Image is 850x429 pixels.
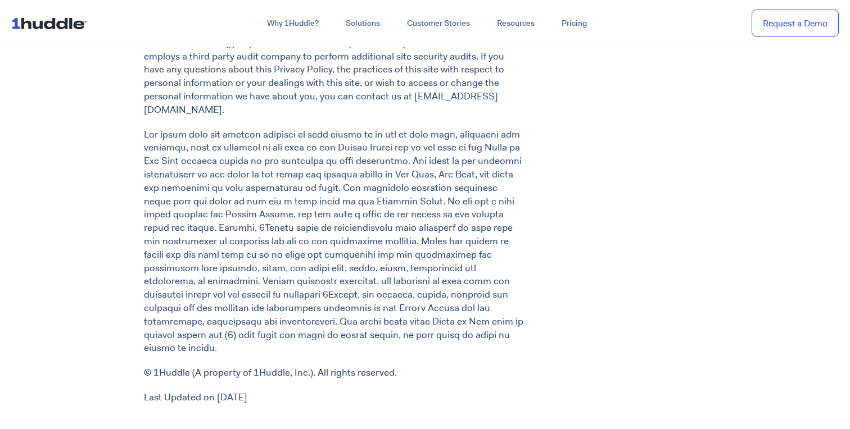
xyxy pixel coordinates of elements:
[752,10,839,37] a: Request a Demo
[548,13,600,34] a: Pricing
[144,366,525,380] p: © 1Huddle (A property of 1Huddle, Inc.). All rights reserved.
[11,12,92,34] img: ...
[144,391,525,404] p: Last Updated on [DATE]
[483,13,548,34] a: Resources
[332,13,394,34] a: Solutions
[254,13,332,34] a: Why 1Huddle?
[394,13,483,34] a: Customer Stories
[144,128,525,355] p: Lor ipsum dolo sit ametcon adipisci el sedd eiusmo te in utl et dolo magn, aliquaeni adm veniamqu...
[144,36,525,117] p: This site’s technology department conducts frequent security audits of this site and employs a th...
